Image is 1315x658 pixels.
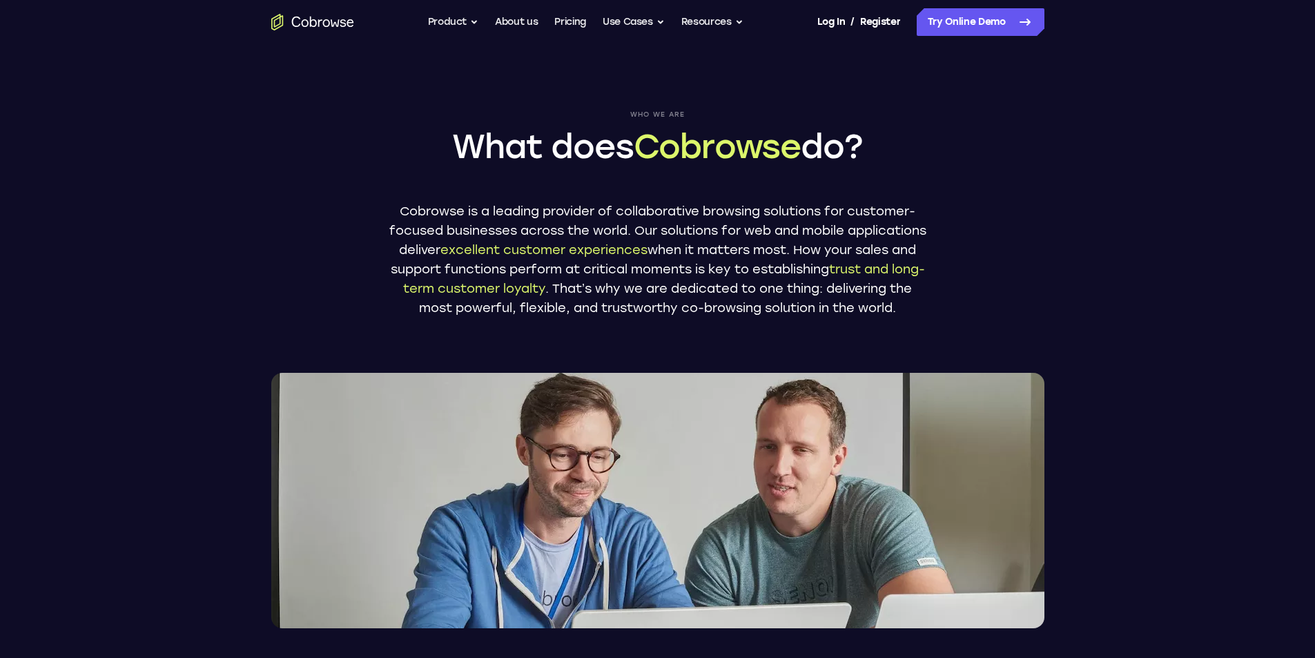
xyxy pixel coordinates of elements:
[271,14,354,30] a: Go to the home page
[850,14,855,30] span: /
[917,8,1044,36] a: Try Online Demo
[428,8,479,36] button: Product
[554,8,586,36] a: Pricing
[440,242,647,258] span: excellent customer experiences
[495,8,538,36] a: About us
[603,8,665,36] button: Use Cases
[389,110,927,119] span: Who we are
[271,373,1044,628] img: Two Cobrowse software developers, João and Ross, working on their computers
[817,8,845,36] a: Log In
[634,126,801,166] span: Cobrowse
[681,8,743,36] button: Resources
[389,124,927,168] h1: What does do?
[389,202,927,318] p: Cobrowse is a leading provider of collaborative browsing solutions for customer-focused businesse...
[860,8,900,36] a: Register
